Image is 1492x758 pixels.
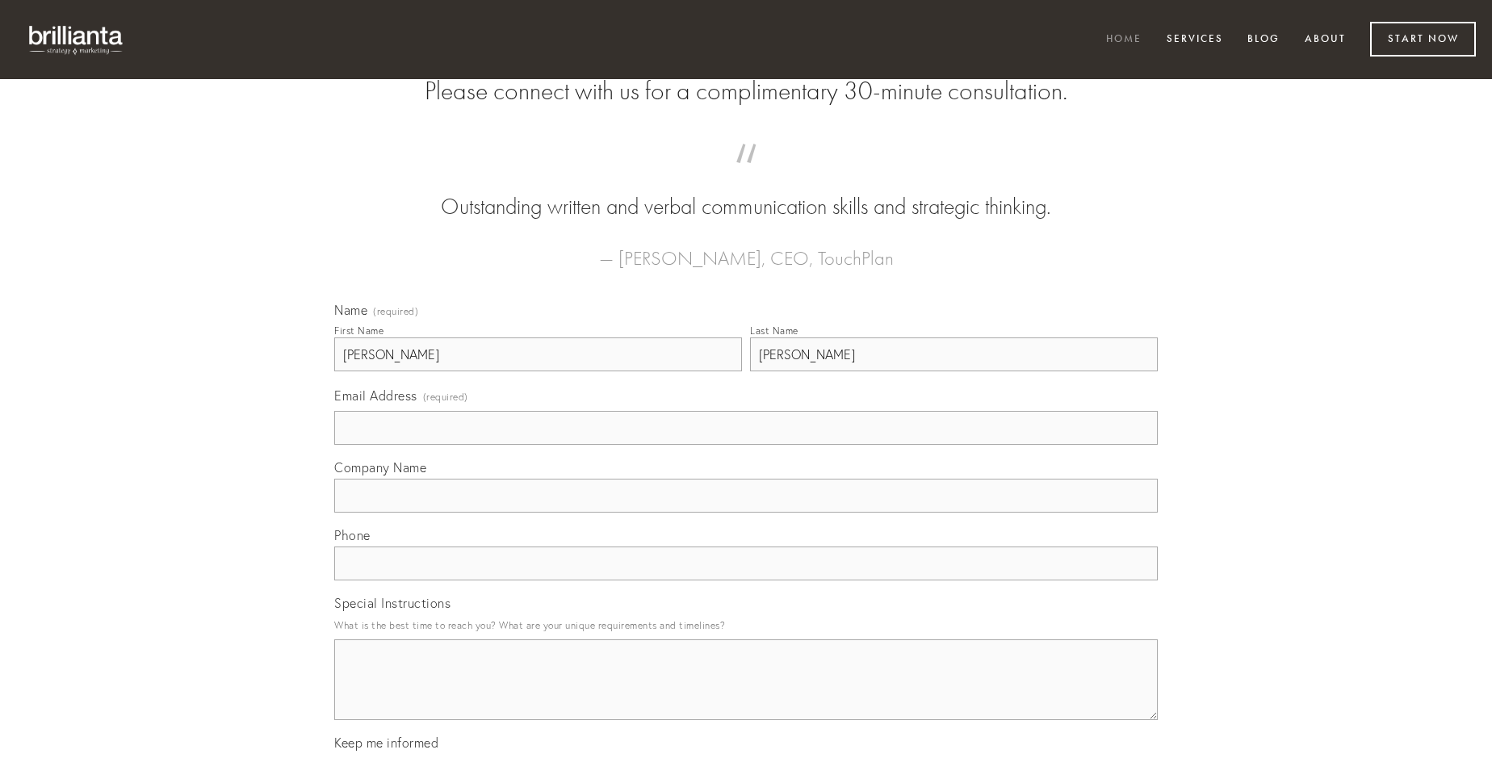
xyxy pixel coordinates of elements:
[1096,27,1152,53] a: Home
[334,595,451,611] span: Special Instructions
[334,527,371,543] span: Phone
[1156,27,1234,53] a: Services
[334,76,1158,107] h2: Please connect with us for a complimentary 30-minute consultation.
[360,160,1132,191] span: “
[1237,27,1290,53] a: Blog
[334,614,1158,636] p: What is the best time to reach you? What are your unique requirements and timelines?
[334,302,367,318] span: Name
[360,223,1132,274] figcaption: — [PERSON_NAME], CEO, TouchPlan
[334,459,426,475] span: Company Name
[16,16,137,63] img: brillianta - research, strategy, marketing
[423,386,468,408] span: (required)
[360,160,1132,223] blockquote: Outstanding written and verbal communication skills and strategic thinking.
[1294,27,1356,53] a: About
[334,735,438,751] span: Keep me informed
[1370,22,1476,57] a: Start Now
[373,307,418,316] span: (required)
[750,325,798,337] div: Last Name
[334,325,383,337] div: First Name
[334,387,417,404] span: Email Address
